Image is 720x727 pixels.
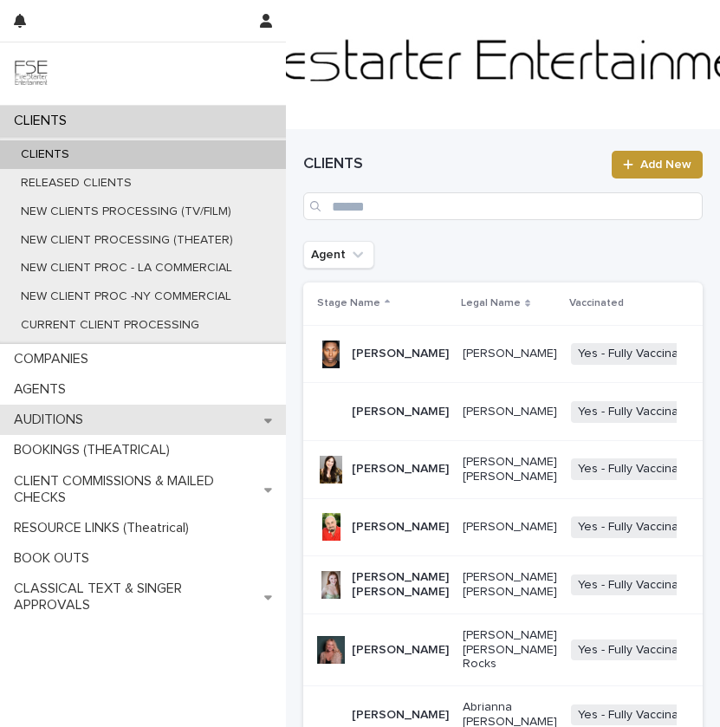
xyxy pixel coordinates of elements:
[463,628,557,672] p: [PERSON_NAME] [PERSON_NAME] Rocks
[571,343,704,365] span: Yes - Fully Vaccinated
[571,401,704,423] span: Yes - Fully Vaccinated
[352,520,449,535] p: [PERSON_NAME]
[463,570,557,600] p: [PERSON_NAME] [PERSON_NAME]
[352,570,449,600] p: [PERSON_NAME] [PERSON_NAME]
[7,261,246,276] p: NEW CLIENT PROC - LA COMMERCIAL
[14,56,49,91] img: 9JgRvJ3ETPGCJDhvPVA5
[640,159,691,171] span: Add New
[7,204,245,219] p: NEW CLIENTS PROCESSING (TV/FILM)
[463,405,557,419] p: [PERSON_NAME]
[7,520,203,536] p: RESOURCE LINKS (Theatrical)
[7,233,247,248] p: NEW CLIENT PROCESSING (THEATER)
[352,347,449,361] p: [PERSON_NAME]
[7,581,264,613] p: CLASSICAL TEXT & SINGER APPROVALS
[352,708,449,723] p: [PERSON_NAME]
[461,294,521,313] p: Legal Name
[7,351,102,367] p: COMPANIES
[612,151,703,179] a: Add New
[463,347,557,361] p: [PERSON_NAME]
[7,381,80,398] p: AGENTS
[317,294,380,313] p: Stage Name
[7,289,245,304] p: NEW CLIENT PROC -NY COMMERCIAL
[7,113,81,129] p: CLIENTS
[352,643,449,658] p: [PERSON_NAME]
[463,455,557,484] p: [PERSON_NAME] [PERSON_NAME]
[571,704,704,726] span: Yes - Fully Vaccinated
[303,192,703,220] input: Search
[571,516,704,538] span: Yes - Fully Vaccinated
[7,318,213,333] p: CURRENT CLIENT PROCESSING
[569,294,624,313] p: Vaccinated
[7,550,103,567] p: BOOK OUTS
[463,520,557,535] p: [PERSON_NAME]
[352,462,449,477] p: [PERSON_NAME]
[571,639,704,661] span: Yes - Fully Vaccinated
[303,154,601,175] h1: CLIENTS
[571,458,704,480] span: Yes - Fully Vaccinated
[7,442,184,458] p: BOOKINGS (THEATRICAL)
[7,147,83,162] p: CLIENTS
[303,241,374,269] button: Agent
[7,176,146,191] p: RELEASED CLIENTS
[352,405,449,419] p: [PERSON_NAME]
[7,412,97,428] p: AUDITIONS
[7,473,264,506] p: CLIENT COMMISSIONS & MAILED CHECKS
[571,574,704,596] span: Yes - Fully Vaccinated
